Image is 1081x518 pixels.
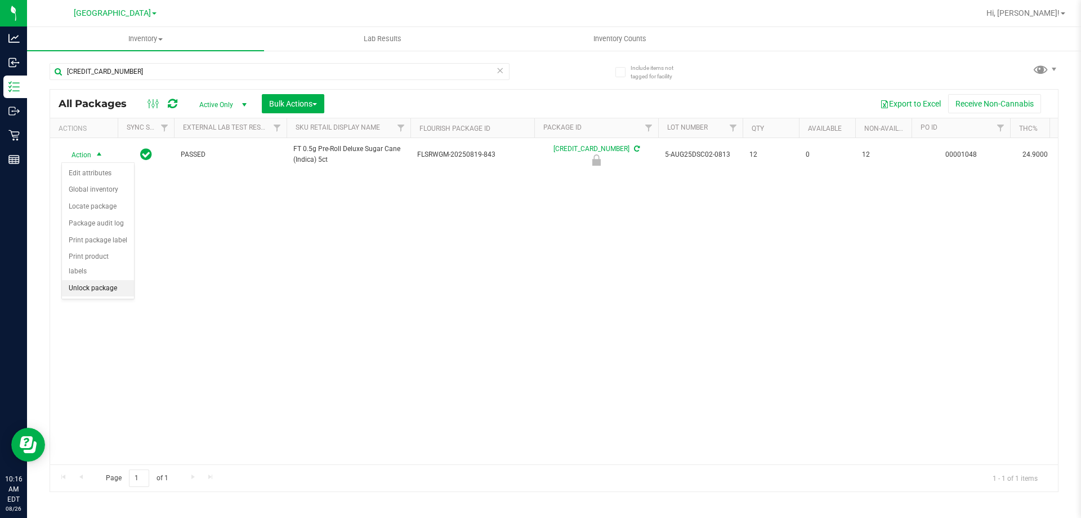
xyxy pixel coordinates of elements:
a: PO ID [921,123,937,131]
a: THC% [1019,125,1038,132]
span: 5-AUG25DSC02-0813 [665,149,736,160]
input: Search Package ID, Item Name, SKU, Lot or Part Number... [50,63,510,80]
inline-svg: Analytics [8,33,20,44]
span: 12 [862,149,905,160]
a: Filter [392,118,410,138]
span: Include items not tagged for facility [631,64,687,81]
a: Non-Available [864,125,914,132]
a: [CREDIT_CARD_NUMBER] [553,145,629,153]
li: Print product labels [62,249,134,280]
input: 1 [129,470,149,487]
inline-svg: Inventory [8,81,20,92]
span: FT 0.5g Pre-Roll Deluxe Sugar Cane (Indica) 5ct [293,144,404,165]
span: All Packages [59,98,138,110]
iframe: Resource center [11,428,45,462]
li: Locate package [62,198,134,215]
span: Lab Results [349,34,417,44]
inline-svg: Reports [8,154,20,165]
span: Sync from Compliance System [632,145,640,153]
a: Filter [268,118,287,138]
div: Newly Received [533,154,660,166]
a: 00001048 [945,150,977,158]
span: Clear [496,63,504,78]
a: Inventory [27,27,264,51]
p: 10:16 AM EDT [5,474,22,504]
span: [GEOGRAPHIC_DATA] [74,8,151,18]
span: FLSRWGM-20250819-843 [417,149,528,160]
span: Inventory [27,34,264,44]
p: 08/26 [5,504,22,513]
span: PASSED [181,149,280,160]
a: Qty [752,125,764,132]
a: Inventory Counts [501,27,738,51]
a: Sync Status [127,123,170,131]
div: Actions [59,125,113,132]
a: Filter [155,118,174,138]
button: Export to Excel [873,94,948,113]
inline-svg: Retail [8,130,20,141]
inline-svg: Outbound [8,105,20,117]
a: Package ID [543,123,582,131]
span: Page of 1 [96,470,177,487]
li: Print package label [62,232,134,249]
a: Sku Retail Display Name [296,123,380,131]
inline-svg: Inbound [8,57,20,68]
a: Filter [724,118,743,138]
span: Action [61,147,92,163]
button: Receive Non-Cannabis [948,94,1041,113]
li: Package audit log [62,215,134,232]
span: 0 [806,149,848,160]
a: Flourish Package ID [419,125,490,132]
a: Available [808,125,842,132]
a: External Lab Test Result [183,123,271,131]
span: In Sync [140,147,152,162]
span: select [92,147,106,163]
span: Inventory Counts [578,34,662,44]
li: Unlock package [62,280,134,297]
span: Bulk Actions [269,99,317,108]
a: Filter [640,118,658,138]
span: Hi, [PERSON_NAME]! [986,8,1060,17]
button: Bulk Actions [262,94,324,113]
a: Filter [991,118,1010,138]
span: 12 [749,149,792,160]
span: 1 - 1 of 1 items [984,470,1047,486]
li: Global inventory [62,181,134,198]
li: Edit attributes [62,165,134,182]
a: Lab Results [264,27,501,51]
a: Lot Number [667,123,708,131]
span: 24.9000 [1017,147,1053,163]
